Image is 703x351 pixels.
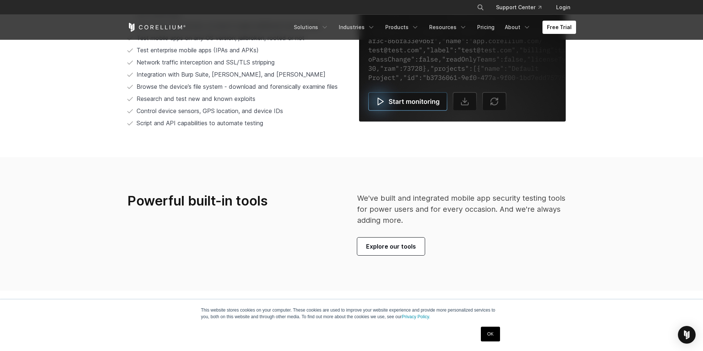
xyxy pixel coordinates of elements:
a: Resources [425,21,471,34]
a: OK [481,327,500,341]
a: About [500,21,535,34]
div: Navigation Menu [468,1,576,14]
span: Research and test new and known exploits [137,95,255,102]
a: Login [550,1,576,14]
a: Pricing [473,21,499,34]
a: Products [381,21,423,34]
span: Test enterprise mobile apps (IPAs and APKs) [137,46,259,54]
span: Script and API capabilities to automate testing [137,119,263,127]
span: We've built and integrated mobile app security testing tools for power users and for every occasi... [357,194,565,225]
a: Explore our tools [357,238,425,255]
a: Solutions [289,21,333,34]
div: Open Intercom Messenger [678,326,696,344]
button: Search [474,1,487,14]
span: Network traffic interception and SSL/TLS stripping [137,59,275,66]
a: Corellium Home [127,23,186,32]
a: Support Center [490,1,547,14]
a: Industries [334,21,379,34]
span: Explore our tools [366,242,416,251]
h3: Powerful built-in tools [127,193,316,209]
a: Privacy Policy. [402,314,430,319]
a: Free Trial [542,21,576,34]
span: Integration with Burp Suite, [PERSON_NAME], and [PERSON_NAME] [137,71,325,78]
div: Navigation Menu [289,21,576,34]
span: Control device sensors, GPS location, and device IDs [137,107,283,115]
p: This website stores cookies on your computer. These cookies are used to improve your website expe... [201,307,502,320]
span: Browse the device’s file system - download and forensically examine files [137,82,338,91]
